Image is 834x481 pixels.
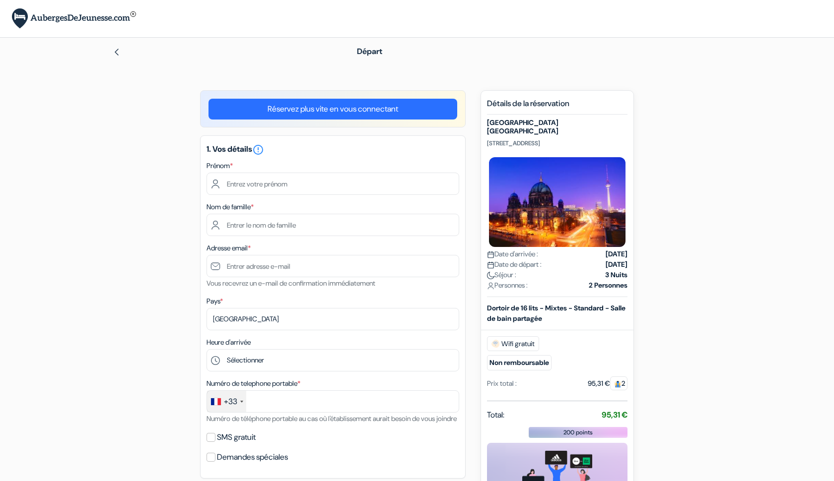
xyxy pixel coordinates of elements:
label: Pays [207,296,223,306]
label: Nom de famille [207,202,254,212]
img: moon.svg [487,272,494,279]
small: Numéro de téléphone portable au cas où l'établissement aurait besoin de vous joindre [207,414,457,423]
h5: [GEOGRAPHIC_DATA] [GEOGRAPHIC_DATA] [487,119,627,135]
span: Départ [357,46,382,57]
small: Non remboursable [487,355,552,370]
label: Heure d'arrivée [207,337,251,348]
img: guest.svg [614,380,622,388]
label: Demandes spéciales [217,450,288,464]
span: Date de départ : [487,259,542,270]
small: Vous recevrez un e-mail de confirmation immédiatement [207,279,375,288]
i: error_outline [252,144,264,156]
strong: [DATE] [606,249,627,259]
a: Réservez plus vite en vous connectant [208,99,457,120]
h5: Détails de la réservation [487,99,627,115]
div: Prix total : [487,378,517,389]
img: calendar.svg [487,261,494,269]
strong: 3 Nuits [605,270,627,280]
label: Adresse email [207,243,251,253]
label: Prénom [207,161,233,171]
p: [STREET_ADDRESS] [487,139,627,147]
div: +33 [224,396,237,408]
img: user_icon.svg [487,282,494,290]
strong: 2 Personnes [589,280,627,291]
b: Dortoir de 16 lits - Mixtes - Standard - Salle de bain partagée [487,303,625,323]
span: Total: [487,409,504,421]
img: calendar.svg [487,251,494,258]
span: Séjour : [487,270,516,280]
a: error_outline [252,144,264,154]
img: left_arrow.svg [113,48,121,56]
span: Wifi gratuit [487,336,539,351]
div: 95,31 € [588,378,627,389]
strong: [DATE] [606,259,627,270]
span: 2 [610,376,627,390]
label: SMS gratuit [217,430,256,444]
img: AubergesDeJeunesse.com [12,8,136,29]
span: Personnes : [487,280,528,291]
strong: 95,31 € [602,410,627,420]
div: France: +33 [207,391,246,412]
h5: 1. Vos détails [207,144,459,156]
input: Entrer le nom de famille [207,214,459,236]
img: free_wifi.svg [491,340,499,348]
span: 200 points [563,428,593,437]
label: Numéro de telephone portable [207,378,300,389]
input: Entrez votre prénom [207,173,459,195]
span: Date d'arrivée : [487,249,538,259]
input: Entrer adresse e-mail [207,255,459,277]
